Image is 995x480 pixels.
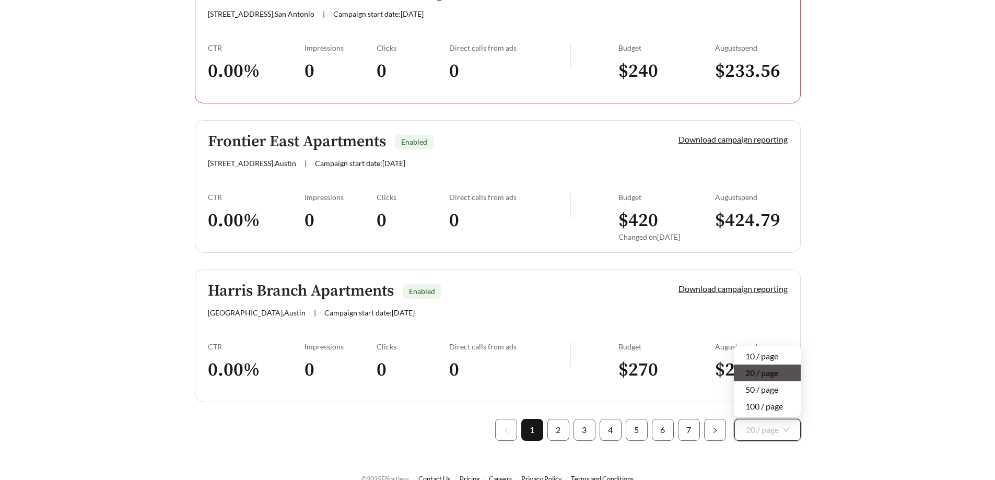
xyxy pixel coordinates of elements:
h3: 0.00 % [208,60,305,83]
a: Download campaign reporting [678,134,788,144]
span: Campaign start date: [DATE] [324,308,415,317]
div: Clicks [377,193,449,202]
div: Changed on [DATE] [618,232,715,241]
li: 3 [573,419,595,441]
div: 10 / page [734,348,801,365]
h5: Harris Branch Apartments [208,283,394,300]
div: Budget [618,342,715,351]
img: line [570,193,571,218]
h3: 0 [377,209,449,232]
span: Campaign start date: [DATE] [333,9,424,18]
h3: $ 420 [618,209,715,232]
div: CTR [208,43,305,52]
div: Page Size [734,419,801,441]
li: 7 [678,419,700,441]
div: 10 / page [745,350,789,362]
span: | [314,308,316,317]
span: [STREET_ADDRESS] , Austin [208,159,296,168]
span: left [503,427,509,434]
li: Previous Page [495,419,517,441]
div: 50 / page [745,384,789,395]
div: Impressions [305,193,377,202]
div: August spend [715,43,788,52]
span: Enabled [409,287,435,296]
div: Direct calls from ads [449,193,570,202]
a: Frontier East ApartmentsEnabled[STREET_ADDRESS],Austin|Campaign start date:[DATE]Download campaig... [195,120,801,253]
button: right [704,419,726,441]
span: 20 / page [746,419,789,440]
h3: 0.00 % [208,358,305,382]
span: Enabled [401,137,427,146]
li: 5 [626,419,648,441]
h3: $ 276.37 [715,358,788,382]
span: [STREET_ADDRESS] , San Antonio [208,9,314,18]
li: 1 [521,419,543,441]
div: 50 / page [734,381,801,398]
h3: $ 270 [618,358,715,382]
div: August spend [715,193,788,202]
h3: $ 240 [618,60,715,83]
div: Impressions [305,43,377,52]
span: | [323,9,325,18]
h3: 0 [377,60,449,83]
h3: 0 [305,358,377,382]
a: Harris Branch ApartmentsEnabled[GEOGRAPHIC_DATA],Austin|Campaign start date:[DATE]Download campai... [195,270,801,402]
div: August spend [715,342,788,351]
div: 100 / page [745,401,789,412]
div: Budget [618,43,715,52]
a: 4 [600,419,621,440]
a: 3 [574,419,595,440]
div: 20 / page [745,367,789,379]
span: right [712,427,718,434]
h3: 0 [449,358,570,382]
h3: 0.00 % [208,209,305,232]
h3: 0 [305,60,377,83]
div: 100 / page [734,398,801,415]
div: CTR [208,342,305,351]
a: Download campaign reporting [678,284,788,294]
div: Direct calls from ads [449,342,570,351]
h3: 0 [449,209,570,232]
div: CTR [208,193,305,202]
h3: 0 [377,358,449,382]
a: 1 [522,419,543,440]
a: 6 [652,419,673,440]
img: line [570,43,571,68]
div: Clicks [377,342,449,351]
img: line [570,342,571,367]
h3: $ 233.56 [715,60,788,83]
h3: 0 [449,60,570,83]
a: 2 [548,419,569,440]
h3: 0 [305,209,377,232]
a: 5 [626,419,647,440]
li: 6 [652,419,674,441]
span: Campaign start date: [DATE] [315,159,405,168]
div: Clicks [377,43,449,52]
div: Impressions [305,342,377,351]
h5: Frontier East Apartments [208,133,386,150]
h3: $ 424.79 [715,209,788,232]
span: [GEOGRAPHIC_DATA] , Austin [208,308,306,317]
li: 4 [600,419,622,441]
li: 2 [547,419,569,441]
div: 20 / page [734,365,801,381]
a: 7 [678,419,699,440]
li: Next Page [704,419,726,441]
span: | [305,159,307,168]
div: Direct calls from ads [449,43,570,52]
div: Budget [618,193,715,202]
button: left [495,419,517,441]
